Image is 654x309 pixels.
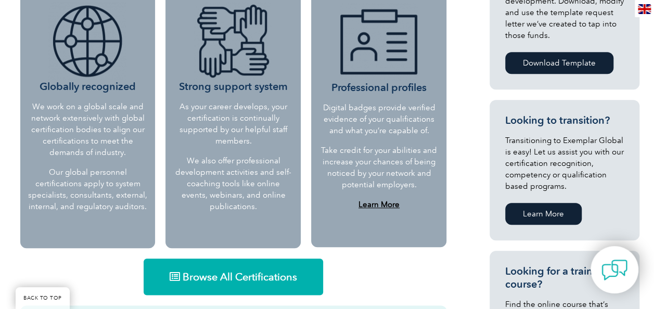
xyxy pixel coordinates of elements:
h3: Professional profiles [320,3,438,94]
h3: Looking to transition? [505,114,624,127]
p: Digital badges provide verified evidence of your qualifications and what you’re capable of. [320,102,438,136]
h3: Globally recognized [28,2,148,93]
a: BACK TO TOP [16,287,70,309]
h3: Strong support system [173,2,293,93]
p: Our global personnel certifications apply to system specialists, consultants, external, internal,... [28,166,148,212]
a: Browse All Certifications [144,259,323,295]
span: Browse All Certifications [183,272,297,282]
img: contact-chat.png [601,257,627,283]
p: Transitioning to Exemplar Global is easy! Let us assist you with our certification recognition, c... [505,135,624,192]
img: en [638,4,651,14]
a: Learn More [358,200,400,209]
p: Take credit for your abilities and increase your chances of being noticed by your network and pot... [320,145,438,190]
p: We work on a global scale and network extensively with global certification bodies to align our c... [28,101,148,158]
p: As your career develops, your certification is continually supported by our helpful staff members. [173,101,293,147]
h3: Looking for a training course? [505,265,624,291]
a: Learn More [505,203,582,225]
a: Download Template [505,52,613,74]
p: We also offer professional development activities and self-coaching tools like online events, web... [173,155,293,212]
